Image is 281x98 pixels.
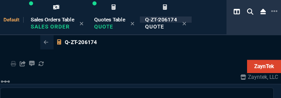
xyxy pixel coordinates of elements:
[145,16,177,23] span: Q-ZT-206174
[31,23,74,30] p: Sales Order
[65,39,97,46] p: Q-ZT-206174
[257,6,269,17] nx-icon: Close Workbench
[94,23,125,30] p: Quote
[94,16,125,23] span: Quotes Table
[230,6,243,17] nx-icon: Split Panels
[44,39,49,45] nx-icon: Back to Table
[80,20,84,28] nx-icon: Close Tab
[271,7,277,16] nx-icon: Open New Tab
[182,20,186,28] nx-icon: Close Tab
[247,60,281,73] a: ZaynTek
[145,23,177,30] p: Quote
[31,16,74,23] span: Sales Orders Table
[130,20,134,28] nx-icon: Close Tab
[4,17,24,23] span: Default
[243,6,257,17] nx-icon: Search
